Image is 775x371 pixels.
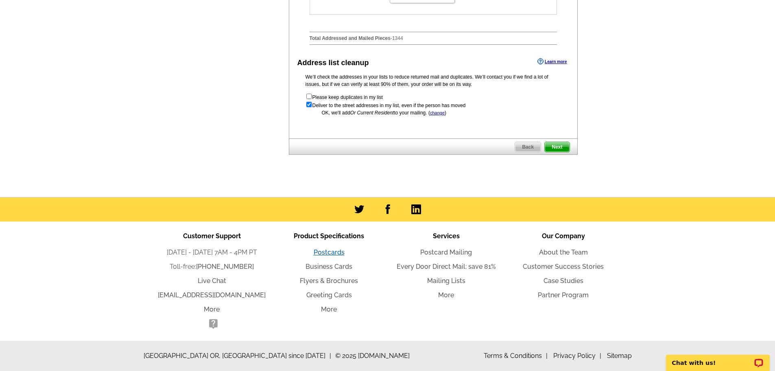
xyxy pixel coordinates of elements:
div: OK, we'll add to your mailing. ( ) [306,109,561,116]
a: Case Studies [544,277,583,285]
a: Privacy Policy [553,352,601,360]
a: Terms & Conditions [484,352,548,360]
span: Customer Support [183,232,241,240]
a: Postcards [314,248,345,256]
span: Our Company [542,232,585,240]
span: Product Specifications [294,232,364,240]
a: More [438,291,454,299]
span: [GEOGRAPHIC_DATA] OR, [GEOGRAPHIC_DATA] since [DATE] [144,351,331,361]
a: More [204,305,220,313]
a: Live Chat [198,277,226,285]
form: Please keep duplicates in my list Deliver to the street addresses in my list, even if the person ... [306,93,561,109]
span: Or Current Resident [350,110,394,116]
li: [DATE] - [DATE] 7AM - 4PM PT [153,248,271,257]
a: [PHONE_NUMBER] [196,263,254,270]
strong: Total Addressed and Mailed Pieces [310,35,391,41]
a: Flyers & Brochures [300,277,358,285]
a: Mailing Lists [427,277,465,285]
span: Next [545,142,569,152]
a: More [321,305,337,313]
iframe: LiveChat chat widget [661,345,775,371]
a: Business Cards [306,263,352,270]
span: Services [433,232,460,240]
div: Address list cleanup [297,57,369,68]
a: Every Door Direct Mail: save 81% [397,263,496,270]
a: Learn more [537,58,567,65]
li: Toll-free: [153,262,271,272]
a: Greeting Cards [306,291,352,299]
a: Customer Success Stories [523,263,604,270]
span: 1344 [392,35,403,41]
a: Sitemap [607,352,632,360]
a: change [430,110,445,115]
span: © 2025 [DOMAIN_NAME] [335,351,410,361]
a: Postcard Mailing [420,248,472,256]
a: Back [515,142,541,152]
a: Partner Program [538,291,589,299]
a: About the Team [539,248,588,256]
a: [EMAIL_ADDRESS][DOMAIN_NAME] [158,291,266,299]
p: We’ll check the addresses in your lists to reduce returned mail and duplicates. We’ll contact you... [306,73,561,88]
